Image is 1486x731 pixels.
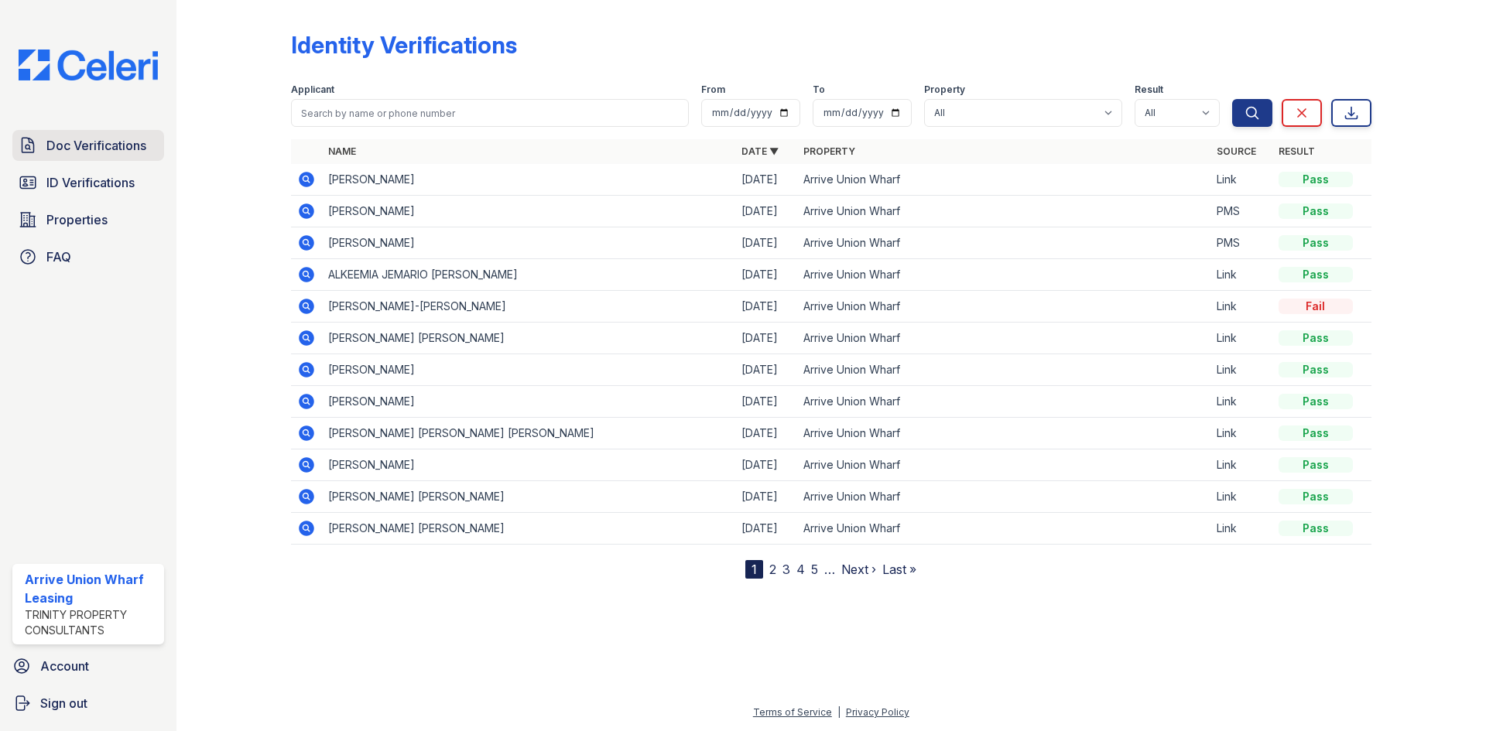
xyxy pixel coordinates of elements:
[291,31,517,59] div: Identity Verifications
[12,130,164,161] a: Doc Verifications
[12,167,164,198] a: ID Verifications
[837,706,841,718] div: |
[813,84,825,96] label: To
[735,164,797,196] td: [DATE]
[769,562,776,577] a: 2
[796,562,805,577] a: 4
[882,562,916,577] a: Last »
[1210,196,1272,227] td: PMS
[735,227,797,259] td: [DATE]
[1279,425,1353,441] div: Pass
[1210,513,1272,545] td: Link
[1279,394,1353,409] div: Pass
[6,651,170,681] a: Account
[1279,172,1353,187] div: Pass
[1210,449,1272,481] td: Link
[1210,227,1272,259] td: PMS
[797,291,1210,323] td: Arrive Union Wharf
[735,449,797,481] td: [DATE]
[797,164,1210,196] td: Arrive Union Wharf
[701,84,725,96] label: From
[46,136,146,155] span: Doc Verifications
[924,84,965,96] label: Property
[735,291,797,323] td: [DATE]
[1279,145,1315,157] a: Result
[322,386,735,418] td: [PERSON_NAME]
[40,657,89,675] span: Account
[846,706,909,718] a: Privacy Policy
[1279,457,1353,473] div: Pass
[735,354,797,386] td: [DATE]
[322,481,735,513] td: [PERSON_NAME] [PERSON_NAME]
[322,323,735,354] td: [PERSON_NAME] [PERSON_NAME]
[322,259,735,291] td: ALKEEMIA JEMARIO [PERSON_NAME]
[322,513,735,545] td: [PERSON_NAME] [PERSON_NAME]
[745,560,763,579] div: 1
[328,145,356,157] a: Name
[322,227,735,259] td: [PERSON_NAME]
[735,386,797,418] td: [DATE]
[1279,489,1353,504] div: Pass
[824,560,835,579] span: …
[797,513,1210,545] td: Arrive Union Wharf
[1279,299,1353,314] div: Fail
[753,706,832,718] a: Terms of Service
[1279,521,1353,536] div: Pass
[782,562,790,577] a: 3
[291,84,334,96] label: Applicant
[841,562,876,577] a: Next ›
[797,418,1210,449] td: Arrive Union Wharf
[322,164,735,196] td: [PERSON_NAME]
[1279,235,1353,251] div: Pass
[1210,418,1272,449] td: Link
[1279,362,1353,377] div: Pass
[46,173,135,192] span: ID Verifications
[291,99,689,127] input: Search by name or phone number
[40,694,87,712] span: Sign out
[735,481,797,513] td: [DATE]
[1210,481,1272,513] td: Link
[797,481,1210,513] td: Arrive Union Wharf
[797,227,1210,259] td: Arrive Union Wharf
[1135,84,1163,96] label: Result
[1210,323,1272,354] td: Link
[6,50,170,80] img: CE_Logo_Blue-a8612792a0a2168367f1c8372b55b34899dd931a85d93a1a3d3e32e68fde9ad4.png
[1279,330,1353,346] div: Pass
[1210,259,1272,291] td: Link
[735,323,797,354] td: [DATE]
[797,449,1210,481] td: Arrive Union Wharf
[1210,354,1272,386] td: Link
[1279,267,1353,282] div: Pass
[797,196,1210,227] td: Arrive Union Wharf
[811,562,818,577] a: 5
[735,259,797,291] td: [DATE]
[797,354,1210,386] td: Arrive Union Wharf
[797,259,1210,291] td: Arrive Union Wharf
[322,196,735,227] td: [PERSON_NAME]
[797,323,1210,354] td: Arrive Union Wharf
[1217,145,1256,157] a: Source
[797,386,1210,418] td: Arrive Union Wharf
[322,449,735,481] td: [PERSON_NAME]
[25,607,158,638] div: Trinity Property Consultants
[741,145,779,157] a: Date ▼
[6,688,170,719] a: Sign out
[322,354,735,386] td: [PERSON_NAME]
[735,418,797,449] td: [DATE]
[322,418,735,449] td: [PERSON_NAME] [PERSON_NAME] [PERSON_NAME]
[46,248,71,266] span: FAQ
[735,196,797,227] td: [DATE]
[1210,291,1272,323] td: Link
[1279,203,1353,219] div: Pass
[735,513,797,545] td: [DATE]
[46,210,108,229] span: Properties
[1210,164,1272,196] td: Link
[1210,386,1272,418] td: Link
[803,145,855,157] a: Property
[12,241,164,272] a: FAQ
[25,570,158,607] div: Arrive Union Wharf Leasing
[12,204,164,235] a: Properties
[322,291,735,323] td: [PERSON_NAME]-[PERSON_NAME]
